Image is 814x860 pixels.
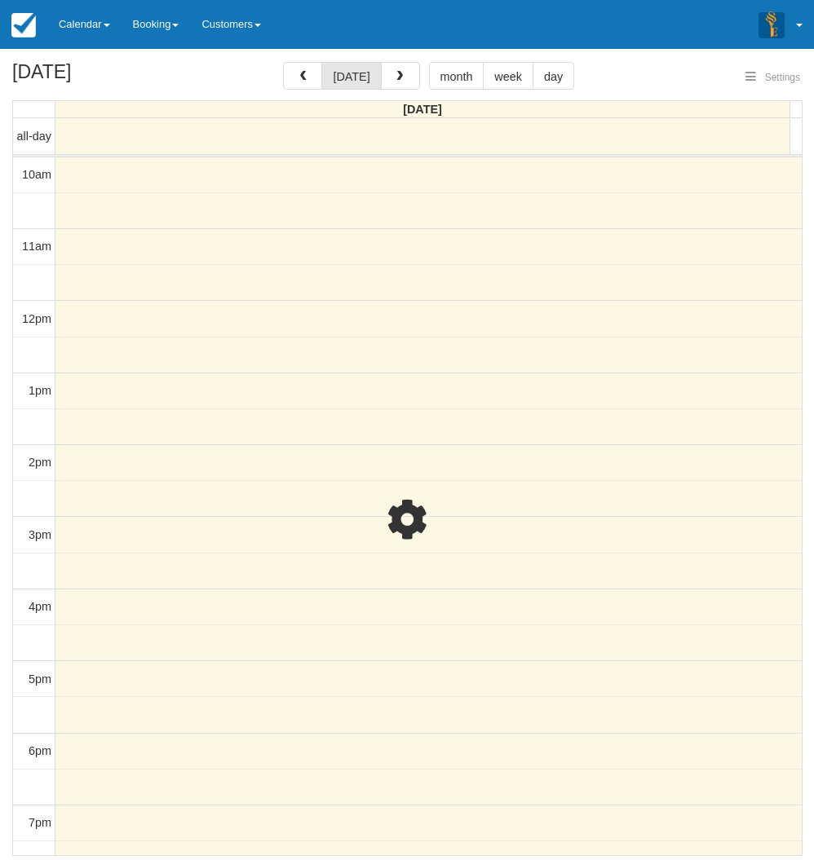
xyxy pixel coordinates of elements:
[29,528,51,541] span: 3pm
[29,673,51,686] span: 5pm
[22,240,51,253] span: 11am
[429,62,484,90] button: month
[29,384,51,397] span: 1pm
[12,62,219,92] h2: [DATE]
[11,13,36,37] img: checkfront-main-nav-mini-logo.png
[759,11,785,37] img: A3
[765,72,800,83] span: Settings
[321,62,381,90] button: [DATE]
[483,62,533,90] button: week
[29,600,51,613] span: 4pm
[736,66,810,90] button: Settings
[29,744,51,757] span: 6pm
[22,312,51,325] span: 12pm
[22,168,51,181] span: 10am
[533,62,574,90] button: day
[29,816,51,829] span: 7pm
[29,456,51,469] span: 2pm
[17,130,51,143] span: all-day
[403,103,442,116] span: [DATE]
